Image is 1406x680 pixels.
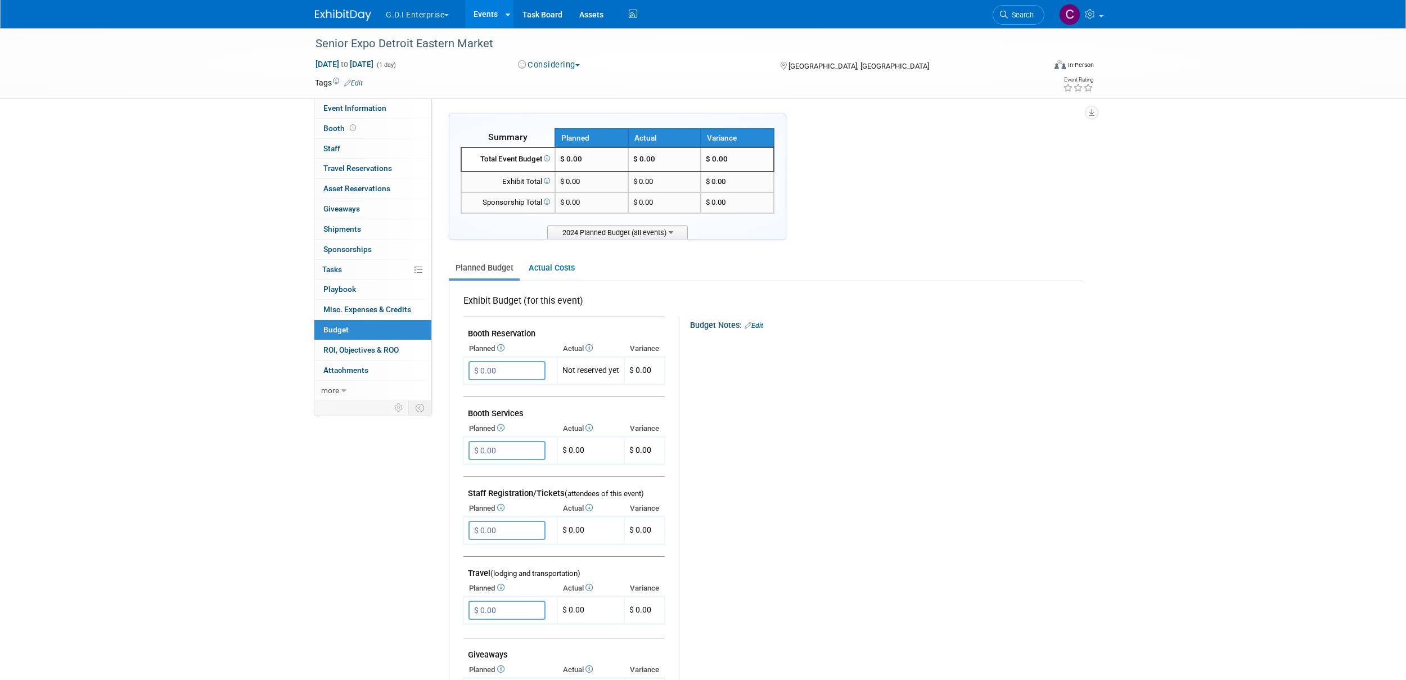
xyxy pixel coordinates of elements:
td: $ 0.00 [557,597,624,624]
span: Booth not reserved yet [348,124,358,132]
td: $ 0.00 [557,517,624,544]
a: Budget [314,320,431,340]
td: Tags [315,77,363,88]
span: $ 0.00 [706,155,728,163]
a: Tasks [314,260,431,280]
div: Sponsorship Total [466,197,550,208]
div: In-Person [1067,61,1094,69]
span: $ 0.00 [629,445,651,454]
div: Exhibit Total [466,177,550,187]
span: Playbook [323,285,356,294]
td: Booth Services [463,397,665,421]
span: Staff [323,144,340,153]
a: Staff [314,139,431,159]
th: Actual [628,129,701,147]
div: Budget Notes: [690,317,1081,331]
span: $ 0.00 [629,525,651,534]
span: Booth [323,124,358,133]
a: Travel Reservations [314,159,431,178]
a: Shipments [314,219,431,239]
div: Total Event Budget [466,154,550,165]
span: $ 0.00 [560,198,580,206]
td: $ 0.00 [628,192,701,213]
button: Considering [514,59,584,71]
th: Variance [701,129,774,147]
a: more [314,381,431,400]
td: $ 0.00 [557,437,624,465]
span: 2024 Planned Budget (all events) [547,225,688,239]
th: Actual [557,341,624,357]
a: ROI, Objectives & ROO [314,340,431,360]
span: Giveaways [323,204,360,213]
th: Actual [557,662,624,678]
a: Giveaways [314,199,431,219]
span: $ 0.00 [560,155,582,163]
td: Not reserved yet [557,357,624,385]
div: Senior Expo Detroit Eastern Market [312,34,1028,54]
span: Misc. Expenses & Credits [323,305,411,314]
span: Shipments [323,224,361,233]
span: Summary [488,132,528,142]
td: Staff Registration/Tickets [463,477,665,501]
a: Attachments [314,361,431,380]
span: [GEOGRAPHIC_DATA], [GEOGRAPHIC_DATA] [788,62,929,70]
span: Search [1008,11,1034,19]
a: Sponsorships [314,240,431,259]
span: Asset Reservations [323,184,390,193]
a: Playbook [314,280,431,299]
th: Planned [463,662,557,678]
span: $ 0.00 [629,605,651,614]
th: Variance [624,341,665,357]
span: to [339,60,350,69]
span: (1 day) [376,61,396,69]
span: $ 0.00 [560,177,580,186]
td: Travel [463,557,665,581]
a: Edit [745,322,763,330]
span: Tasks [322,265,342,274]
a: Actual Costs [522,258,581,278]
a: Misc. Expenses & Credits [314,300,431,319]
th: Planned [463,580,557,596]
td: Booth Reservation [463,317,665,341]
td: Personalize Event Tab Strip [389,400,409,415]
td: Giveaways [463,638,665,663]
img: ExhibitDay [315,10,371,21]
td: $ 0.00 [628,172,701,192]
a: Event Information [314,98,431,118]
td: Toggle Event Tabs [409,400,432,415]
span: Budget [323,325,349,334]
th: Variance [624,580,665,596]
div: Exhibit Budget (for this event) [463,295,660,313]
div: Event Format [978,58,1094,75]
span: $ 0.00 [706,198,725,206]
a: Asset Reservations [314,179,431,199]
span: Travel Reservations [323,164,392,173]
a: Search [993,5,1044,25]
img: Clayton Stackpole [1059,4,1080,25]
th: Planned [463,501,557,516]
th: Planned [463,421,557,436]
th: Actual [557,501,624,516]
img: Format-Inperson.png [1054,60,1066,69]
div: Event Rating [1063,77,1093,83]
span: Event Information [323,103,386,112]
span: more [321,386,339,395]
span: (lodging and transportation) [490,569,580,578]
span: $ 0.00 [706,177,725,186]
th: Actual [557,421,624,436]
th: Planned [463,341,557,357]
span: ROI, Objectives & ROO [323,345,399,354]
span: Sponsorships [323,245,372,254]
span: [DATE] [DATE] [315,59,374,69]
a: Edit [344,79,363,87]
th: Planned [555,129,628,147]
th: Variance [624,501,665,516]
span: Attachments [323,366,368,375]
th: Variance [624,421,665,436]
a: Booth [314,119,431,138]
th: Actual [557,580,624,596]
th: Variance [624,662,665,678]
span: (attendees of this event) [565,489,644,498]
td: $ 0.00 [628,147,701,172]
a: Planned Budget [449,258,520,278]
